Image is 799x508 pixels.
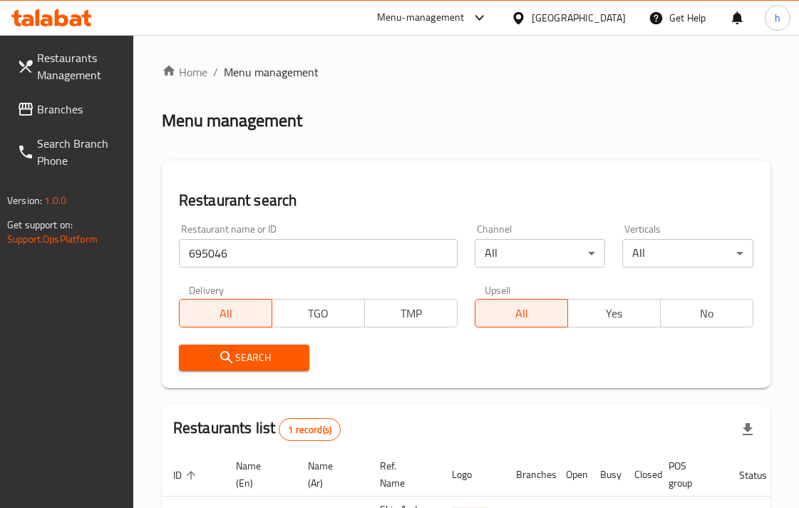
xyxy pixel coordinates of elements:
[279,418,341,441] div: Total records count
[589,453,623,497] th: Busy
[236,457,279,492] span: Name (En)
[775,10,780,26] span: h
[666,303,748,324] span: No
[179,190,753,211] h2: Restaurant search
[279,423,340,437] span: 1 record(s)
[37,135,122,169] span: Search Branch Phone
[555,453,589,497] th: Open
[481,303,562,324] span: All
[173,417,341,441] h2: Restaurants list
[669,457,711,492] span: POS group
[485,285,511,295] label: Upsell
[308,457,351,492] span: Name (Ar)
[179,239,458,268] input: Search for restaurant name or ID..
[162,109,302,132] h2: Menu management
[440,453,505,497] th: Logo
[660,299,753,327] button: No
[224,63,319,81] span: Menu management
[505,453,555,497] th: Branches
[190,349,299,367] span: Search
[380,457,423,492] span: Ref. Name
[6,41,133,92] a: Restaurants Management
[7,230,98,248] a: Support.OpsPlatform
[623,453,657,497] th: Closed
[278,303,359,324] span: TGO
[567,299,661,327] button: Yes
[162,63,770,81] nav: breadcrumb
[37,101,122,118] span: Branches
[213,63,218,81] li: /
[475,299,568,327] button: All
[272,299,365,327] button: TGO
[6,92,133,126] a: Branches
[185,303,267,324] span: All
[731,412,765,447] div: Export file
[37,49,122,83] span: Restaurants Management
[475,239,606,268] div: All
[173,467,200,484] span: ID
[371,303,452,324] span: TMP
[6,126,133,178] a: Search Branch Phone
[7,191,42,210] span: Version:
[622,239,753,268] div: All
[377,9,465,26] div: Menu-management
[532,10,626,26] div: [GEOGRAPHIC_DATA]
[189,285,225,295] label: Delivery
[364,299,458,327] button: TMP
[574,303,655,324] span: Yes
[44,191,66,210] span: 1.0.0
[739,467,785,484] span: Status
[7,215,73,234] span: Get support on:
[179,345,310,371] button: Search
[179,299,272,327] button: All
[162,63,207,81] a: Home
